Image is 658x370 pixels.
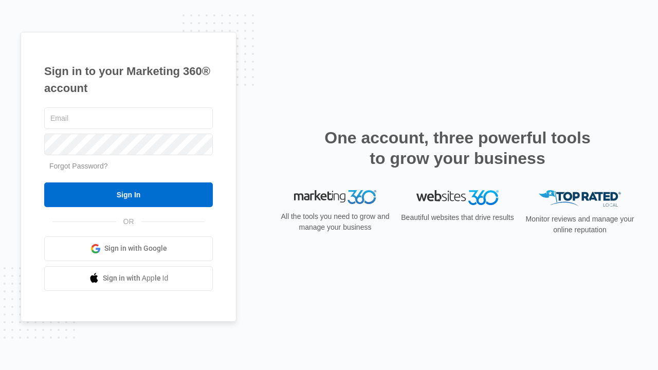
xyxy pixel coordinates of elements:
[116,216,141,227] span: OR
[104,243,167,254] span: Sign in with Google
[49,162,108,170] a: Forgot Password?
[294,190,376,205] img: Marketing 360
[522,214,637,235] p: Monitor reviews and manage your online reputation
[103,273,169,284] span: Sign in with Apple Id
[44,236,213,261] a: Sign in with Google
[539,190,621,207] img: Top Rated Local
[44,63,213,97] h1: Sign in to your Marketing 360® account
[44,107,213,129] input: Email
[416,190,499,205] img: Websites 360
[400,212,515,223] p: Beautiful websites that drive results
[321,127,594,169] h2: One account, three powerful tools to grow your business
[44,266,213,291] a: Sign in with Apple Id
[44,182,213,207] input: Sign In
[278,211,393,233] p: All the tools you need to grow and manage your business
